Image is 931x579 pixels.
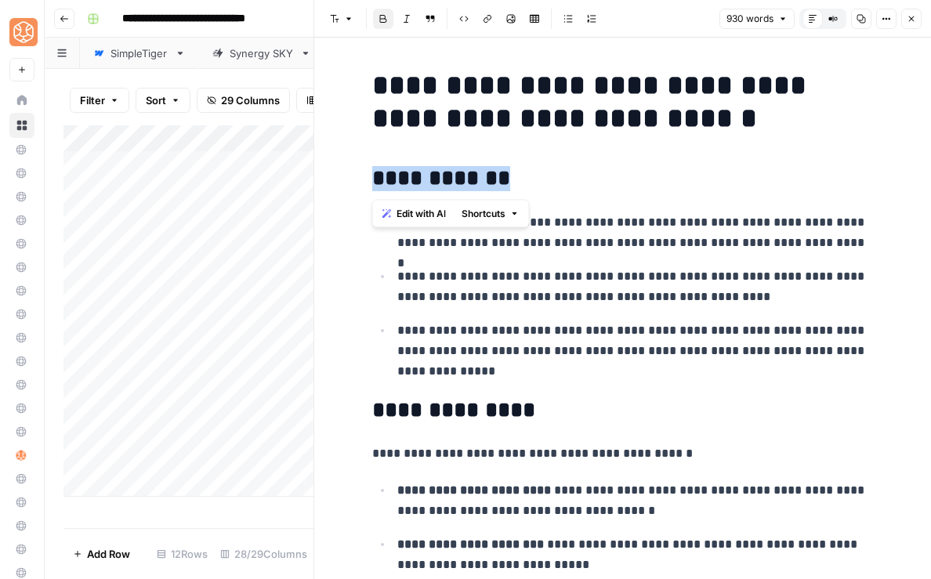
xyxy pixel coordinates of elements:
a: SimpleTiger [80,38,199,69]
span: 930 words [726,12,773,26]
a: Browse [9,113,34,138]
button: Sort [136,88,190,113]
div: 12 Rows [150,541,214,566]
a: Home [9,88,34,113]
span: Add Row [87,546,130,562]
div: Synergy SKY [230,45,294,61]
button: Shortcuts [455,204,526,224]
span: Filter [80,92,105,108]
img: hlg0wqi1id4i6sbxkcpd2tyblcaw [16,450,27,461]
span: 29 Columns [221,92,280,108]
span: Sort [146,92,166,108]
span: Shortcuts [462,207,505,221]
button: Workspace: SimpleTiger [9,13,34,52]
button: 930 words [719,9,795,29]
button: Edit with AI [376,204,452,224]
button: 29 Columns [197,88,290,113]
span: Edit with AI [397,207,446,221]
button: Filter [70,88,129,113]
img: SimpleTiger Logo [9,18,38,46]
div: 28/29 Columns [214,541,313,566]
div: SimpleTiger [110,45,168,61]
button: Add Row [63,541,139,566]
a: Synergy SKY [199,38,324,69]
